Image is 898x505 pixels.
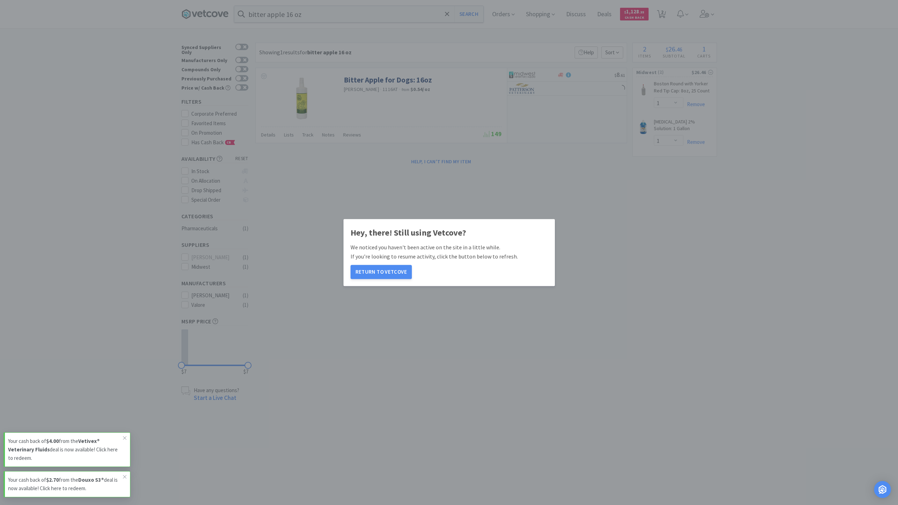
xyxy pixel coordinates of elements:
[8,476,123,493] p: Your cash back of from the deal is now available! Click here to redeem.
[351,243,548,261] p: We noticed you haven't been active on the site in a little while. If you're looking to resume act...
[351,226,548,239] h1: Hey, there! Still using Vetcove?
[46,476,59,483] strong: $2.70
[351,265,412,279] button: Return to Vetcove
[8,437,123,462] p: Your cash back of from the deal is now available! Click here to redeem.
[78,476,104,483] strong: Douxo S3®
[46,438,59,444] strong: $4.00
[874,481,891,498] div: Open Intercom Messenger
